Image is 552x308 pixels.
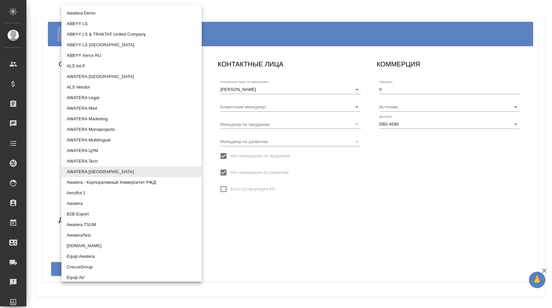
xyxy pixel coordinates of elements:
[61,177,202,188] li: Awatera - Корпоративный Университет РЖД
[61,272,202,283] li: Equip AV
[61,251,202,262] li: Equip Awatera
[61,103,202,114] li: AWATERA Med
[61,219,202,230] li: Awatera TSUM
[61,114,202,124] li: AWATERA Marketing
[61,82,202,93] li: ALS Vendor
[61,93,202,103] li: AWATERA Legal
[61,230,202,241] li: AwateraTest
[61,145,202,156] li: AWATERA ЦУМ
[61,198,202,209] li: Awatera
[61,8,202,19] li: Awatera Demo
[61,71,202,82] li: AWATERA [GEOGRAPHIC_DATA]
[61,135,202,145] li: AWATERA Multilingual
[61,61,202,71] li: ALS Int.P
[61,241,202,251] li: [DOMAIN_NAME]
[61,40,202,50] li: ABBYY LS [GEOGRAPHIC_DATA]
[61,19,202,29] li: ABBYY LS
[61,124,202,135] li: AWATERA Monoprojects
[61,209,202,219] li: B2B Export
[61,29,202,40] li: ABBYY LS & TRAKTAT United Company
[61,50,202,61] li: ABBYY Xerox RU
[61,262,202,272] li: CrocusGroup
[61,188,202,198] li: Aeroflot 1
[61,167,202,177] li: AWATERA [GEOGRAPHIC_DATA]
[61,156,202,167] li: AWATERA Tech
